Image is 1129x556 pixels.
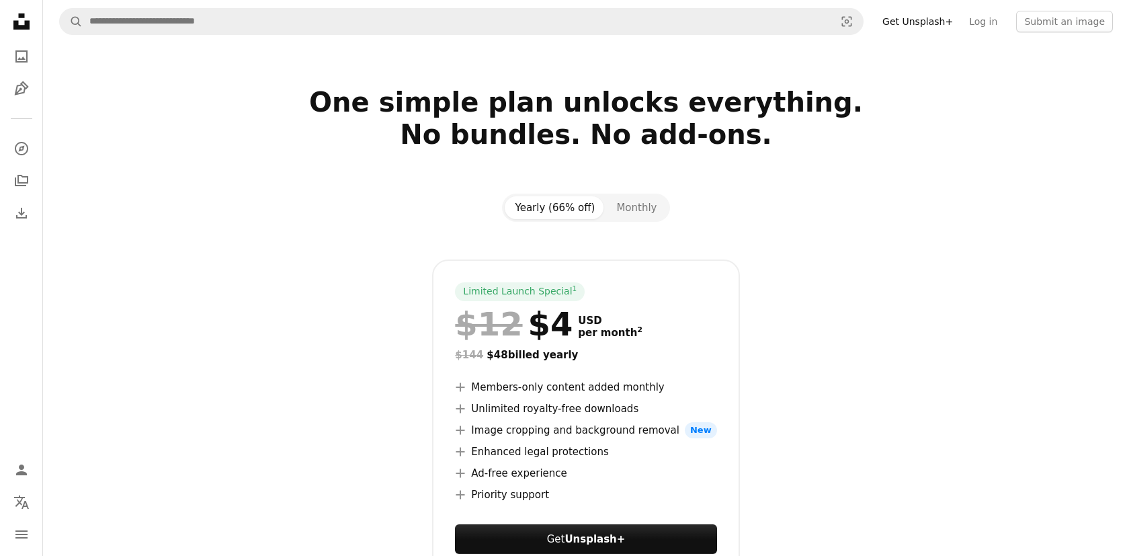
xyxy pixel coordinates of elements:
div: $4 [455,307,573,342]
sup: 1 [573,284,577,292]
div: $48 billed yearly [455,347,716,363]
strong: Unsplash+ [564,533,625,545]
span: USD [578,315,642,327]
div: Limited Launch Special [455,282,585,301]
button: Yearly (66% off) [505,196,606,219]
button: Monthly [605,196,667,219]
li: Image cropping and background removal [455,422,716,438]
button: Submit an image [1016,11,1113,32]
a: 1 [570,285,580,299]
li: Members-only content added monthly [455,379,716,395]
a: Collections [8,167,35,194]
a: Explore [8,135,35,162]
button: Search Unsplash [60,9,83,34]
h2: One simple plan unlocks everything. No bundles. No add-ons. [153,86,1019,183]
a: Home — Unsplash [8,8,35,38]
span: $144 [455,349,483,361]
button: Menu [8,521,35,548]
li: Ad-free experience [455,465,716,481]
span: $12 [455,307,522,342]
li: Unlimited royalty-free downloads [455,401,716,417]
a: Download History [8,200,35,227]
a: 2 [634,327,645,339]
a: Get Unsplash+ [874,11,961,32]
li: Priority support [455,487,716,503]
span: per month [578,327,642,339]
form: Find visuals sitewide [59,8,864,35]
a: Log in [961,11,1005,32]
li: Enhanced legal protections [455,444,716,460]
a: Photos [8,43,35,70]
sup: 2 [637,325,642,334]
button: Language [8,489,35,516]
a: Illustrations [8,75,35,102]
a: Log in / Sign up [8,456,35,483]
button: GetUnsplash+ [455,524,716,554]
button: Visual search [831,9,863,34]
span: New [685,422,717,438]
